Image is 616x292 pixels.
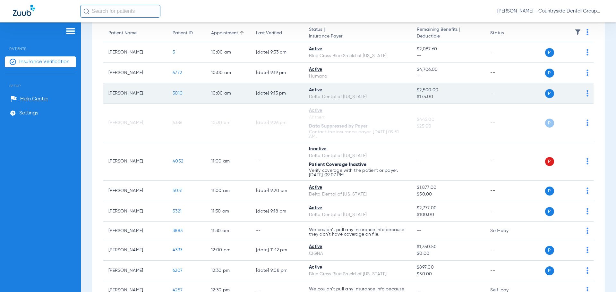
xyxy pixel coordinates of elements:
[485,142,528,181] td: --
[173,30,193,37] div: Patient ID
[11,96,48,102] a: Help Center
[206,83,251,104] td: 10:00 AM
[5,74,76,88] span: Setup
[417,212,480,218] span: $100.00
[5,37,76,51] span: Patients
[309,244,406,250] div: Active
[545,246,554,255] span: P
[103,63,167,83] td: [PERSON_NAME]
[173,248,182,252] span: 4333
[485,240,528,261] td: --
[417,66,480,73] span: $4,706.00
[309,153,406,159] div: Delta Dental of [US_STATE]
[103,181,167,201] td: [PERSON_NAME]
[545,187,554,196] span: P
[173,268,183,273] span: 6207
[83,8,89,14] img: Search Icon
[251,104,304,142] td: [DATE] 9:26 PM
[173,209,182,213] span: 5321
[586,29,588,35] img: group-dot-blue.svg
[545,119,554,128] span: P
[309,271,406,278] div: Blue Cross Blue Shield of [US_STATE]
[417,116,480,123] span: $445.00
[309,146,406,153] div: Inactive
[586,228,588,234] img: group-dot-blue.svg
[485,24,528,42] th: Status
[412,24,485,42] th: Remaining Benefits |
[256,30,299,37] div: Last Verified
[173,159,183,163] span: 4052
[309,94,406,100] div: Delta Dental of [US_STATE]
[586,120,588,126] img: group-dot-blue.svg
[309,212,406,218] div: Delta Dental of [US_STATE]
[417,205,480,212] span: $2,777.00
[586,247,588,253] img: group-dot-blue.svg
[545,89,554,98] span: P
[20,96,48,102] span: Help Center
[309,228,406,237] p: We couldn’t pull any insurance info because they don’t have coverage on file.
[545,157,554,166] span: P
[206,181,251,201] td: 11:00 AM
[309,163,366,167] span: Patient Coverage Inactive
[251,42,304,63] td: [DATE] 9:33 AM
[485,181,528,201] td: --
[586,188,588,194] img: group-dot-blue.svg
[19,59,70,65] span: Insurance Verification
[251,240,304,261] td: [DATE] 11:12 PM
[309,184,406,191] div: Active
[417,46,480,53] span: $2,087.60
[417,229,422,233] span: --
[485,261,528,281] td: --
[108,30,137,37] div: Patient Name
[309,114,406,121] div: Anthem
[103,142,167,181] td: [PERSON_NAME]
[586,267,588,274] img: group-dot-blue.svg
[485,63,528,83] td: --
[206,240,251,261] td: 12:00 PM
[206,261,251,281] td: 12:30 PM
[309,53,406,59] div: Blue Cross Blue Shield of [US_STATE]
[251,261,304,281] td: [DATE] 9:08 PM
[417,159,422,163] span: --
[417,94,480,100] span: $175.00
[206,104,251,142] td: 10:30 AM
[173,30,201,37] div: Patient ID
[206,63,251,83] td: 10:00 AM
[309,250,406,257] div: CIGNA
[103,240,167,261] td: [PERSON_NAME]
[103,83,167,104] td: [PERSON_NAME]
[545,69,554,78] span: P
[417,53,480,59] span: --
[251,222,304,240] td: --
[173,121,182,125] span: 6386
[485,42,528,63] td: --
[206,201,251,222] td: 11:30 AM
[251,63,304,83] td: [DATE] 9:19 PM
[575,29,581,35] img: filter.svg
[108,30,162,37] div: Patient Name
[80,5,160,18] input: Search for patients
[103,42,167,63] td: [PERSON_NAME]
[173,71,182,75] span: 6772
[309,87,406,94] div: Active
[417,87,480,94] span: $2,500.00
[417,264,480,271] span: $897.00
[173,91,183,96] span: 3010
[417,33,480,40] span: Deductible
[103,261,167,281] td: [PERSON_NAME]
[417,73,480,80] span: --
[586,158,588,164] img: group-dot-blue.svg
[309,168,406,177] p: Verify coverage with the patient or payer. [DATE] 09:07 PM.
[304,24,412,42] th: Status |
[211,30,246,37] div: Appointment
[545,266,554,275] span: P
[251,201,304,222] td: [DATE] 9:18 PM
[586,49,588,55] img: group-dot-blue.svg
[309,73,406,80] div: Humana
[103,104,167,142] td: [PERSON_NAME]
[309,191,406,198] div: Delta Dental of [US_STATE]
[309,66,406,73] div: Active
[103,222,167,240] td: [PERSON_NAME]
[309,205,406,212] div: Active
[206,222,251,240] td: 11:30 AM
